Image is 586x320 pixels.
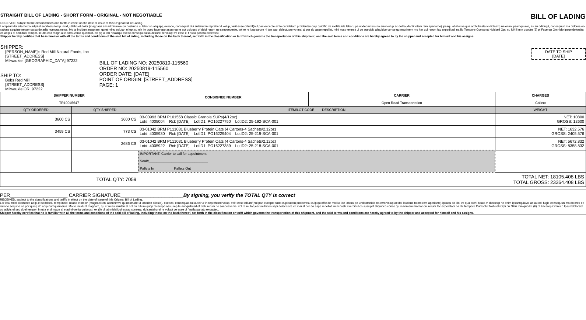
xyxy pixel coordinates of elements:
[497,101,584,105] div: Collect
[495,138,586,150] td: NET: 5672.832 GROSS: 8358.832
[72,138,138,150] td: 2686 CS
[138,114,495,126] td: 03-00993 BRM P101558 Classic Granola SUPs(4/12oz) Lot#: 4005004 Rct: [DATE] LotID1: PO16227750 Lo...
[495,126,586,138] td: NET: 1632.576 GROSS: 2405.576
[0,35,586,38] div: Shipper hereby certifies that he is familiar with all the terms and conditions of the said bill o...
[138,138,495,150] td: 03-01042 BRM P111031 Blueberry Protein Oats (4 Cartons-4 Sachets/2.12oz) Lot#: 4005922 Rct: [DATE...
[495,114,586,126] td: NET: 10800 GROSS: 12600
[0,107,72,114] td: QTY ORDERED
[99,60,586,88] div: BILL OF LADING NO: 20250819-115560 ORDER NO: 20250819-115560 ORDER DATE: [DATE] POINT OF ORIGIN: ...
[138,92,309,107] td: CONSIGNEE NUMBER
[138,126,495,138] td: 03-01042 BRM P111031 Blueberry Protein Oats (4 Cartons-4 Sachets/2.12oz) Lot#: 4005930 Rct: [DATE...
[5,78,98,91] div: Bobs Red Mill [STREET_ADDRESS] Milwaukie OR, 97222
[138,107,495,114] td: ITEM/LOT CODE DESCRIPTION
[0,114,72,126] td: 3600 CS
[429,13,586,21] div: BILL OF LADING
[183,192,295,198] span: By signing, you verify the TOTAL QTY is correct
[0,172,138,187] td: TOTAL QTY: 7059
[72,114,138,126] td: 3600 CS
[138,172,586,187] td: TOTAL NET: 18105.408 LBS TOTAL GROSS: 23364.408 LBS
[0,92,138,107] td: SHIPPER NUMBER
[310,101,494,105] div: Open Road Transportation
[72,126,138,138] td: 773 CS
[531,48,586,60] div: DATE TO SHIP [DATE]
[72,107,138,114] td: QTY SHIPPED
[5,50,98,63] div: [PERSON_NAME]'s Red Mill Natural Foods, Inc [STREET_ADDRESS] Milwaukie, [GEOGRAPHIC_DATA] 97222
[495,107,586,114] td: WEIGHT
[495,92,586,107] td: CHARGES
[0,73,99,78] div: SHIP TO:
[0,44,99,50] div: SHIPPER:
[138,150,495,172] td: IMPORTANT: Carrier to call for appointment Seal#_______________________________ Pallets In_______...
[0,126,72,138] td: 3459 CS
[2,101,136,105] div: TR10045647
[308,92,495,107] td: CARRIER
